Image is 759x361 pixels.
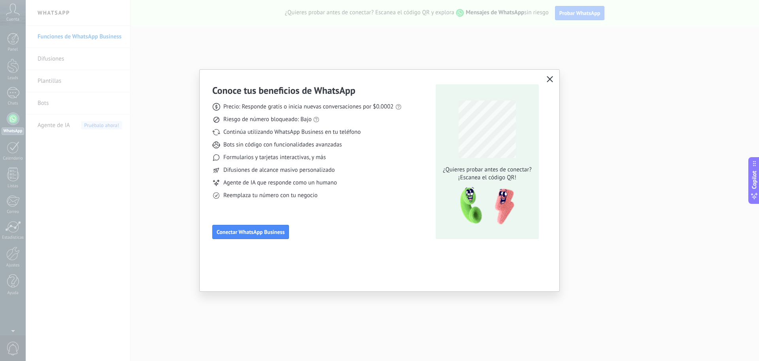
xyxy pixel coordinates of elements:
[223,141,342,149] span: Bots sin código con funcionalidades avanzadas
[223,128,361,136] span: Continúa utilizando WhatsApp Business en tu teléfono
[453,185,516,227] img: qr-pic-1x.png
[212,225,289,239] button: Conectar WhatsApp Business
[441,166,534,174] span: ¿Quieres probar antes de conectar?
[223,166,335,174] span: Difusiones de alcance masivo personalizado
[223,192,317,199] span: Reemplaza tu número con tu negocio
[441,174,534,182] span: ¡Escanea el código QR!
[223,154,326,161] span: Formularios y tarjetas interactivas, y más
[223,179,337,187] span: Agente de IA que responde como un humano
[223,116,312,123] span: Riesgo de número bloqueado: Bajo
[212,84,355,97] h3: Conoce tus beneficios de WhatsApp
[750,171,758,189] span: Copilot
[217,229,285,235] span: Conectar WhatsApp Business
[223,103,394,111] span: Precio: Responde gratis o inicia nuevas conversaciones por $0.0002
